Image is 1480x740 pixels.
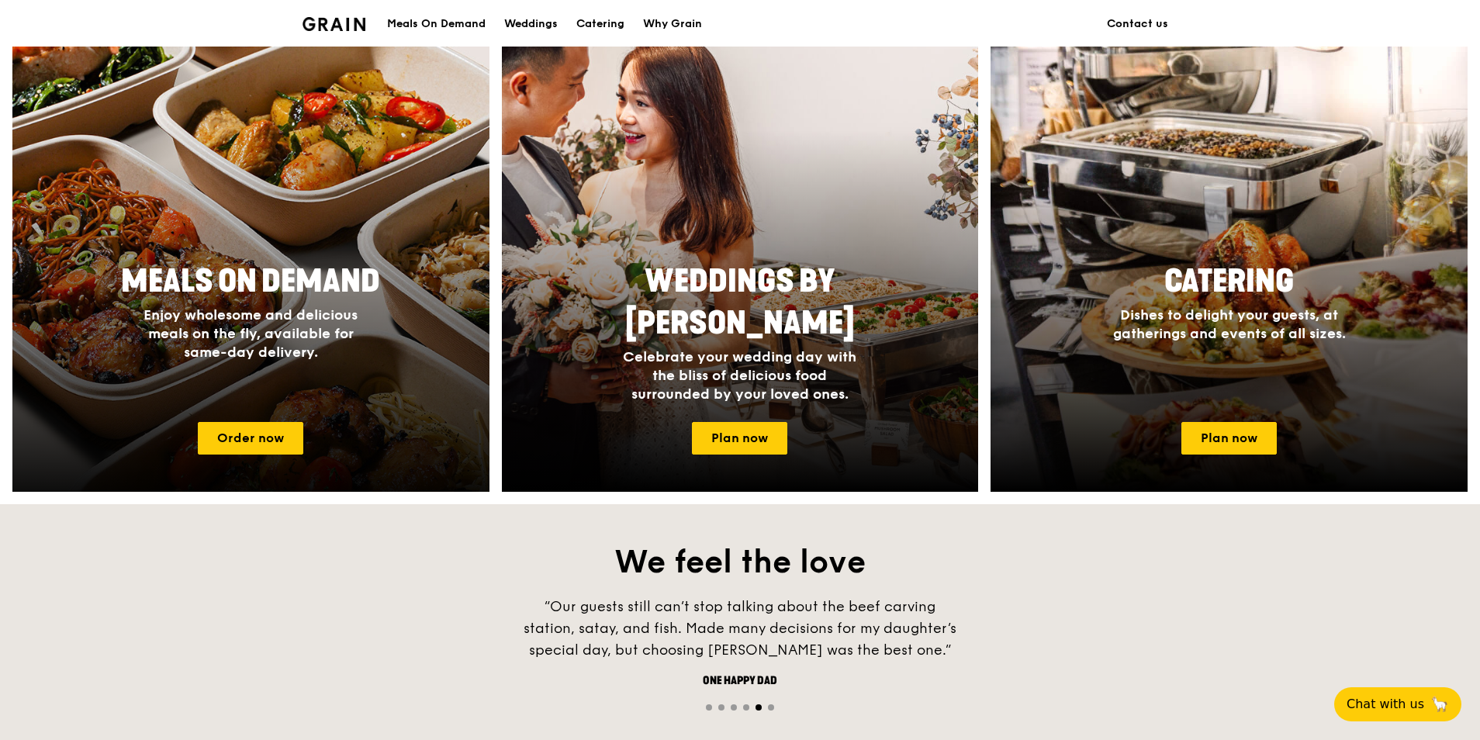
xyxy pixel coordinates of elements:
[567,1,634,47] a: Catering
[1181,422,1277,455] a: Plan now
[1098,1,1177,47] a: Contact us
[991,40,1468,492] a: CateringDishes to delight your guests, at gatherings and events of all sizes.Plan now
[731,704,737,711] span: Go to slide 3
[692,422,787,455] a: Plan now
[1113,306,1346,342] span: Dishes to delight your guests, at gatherings and events of all sizes.
[1334,687,1461,721] button: Chat with us🦙
[121,263,380,300] span: Meals On Demand
[743,704,749,711] span: Go to slide 4
[756,704,762,711] span: Go to slide 5
[706,704,712,711] span: Go to slide 1
[502,40,979,492] a: Weddings by [PERSON_NAME]Celebrate your wedding day with the bliss of delicious food surrounded b...
[768,704,774,711] span: Go to slide 6
[12,40,489,492] a: Meals On DemandEnjoy wholesome and delicious meals on the fly, available for same-day delivery.Or...
[576,1,624,47] div: Catering
[198,422,303,455] a: Order now
[504,1,558,47] div: Weddings
[643,1,702,47] div: Why Grain
[507,673,973,689] div: One happy dad
[387,1,486,47] div: Meals On Demand
[623,348,856,403] span: Celebrate your wedding day with the bliss of delicious food surrounded by your loved ones.
[1164,263,1294,300] span: Catering
[1347,695,1424,714] span: Chat with us
[507,596,973,661] div: “Our guests still can’t stop talking about the beef carving station, satay, and fish. Made many d...
[495,1,567,47] a: Weddings
[303,17,365,31] img: Grain
[718,704,724,711] span: Go to slide 2
[634,1,711,47] a: Why Grain
[1430,695,1449,714] span: 🦙
[144,306,358,361] span: Enjoy wholesome and delicious meals on the fly, available for same-day delivery.
[625,263,855,342] span: Weddings by [PERSON_NAME]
